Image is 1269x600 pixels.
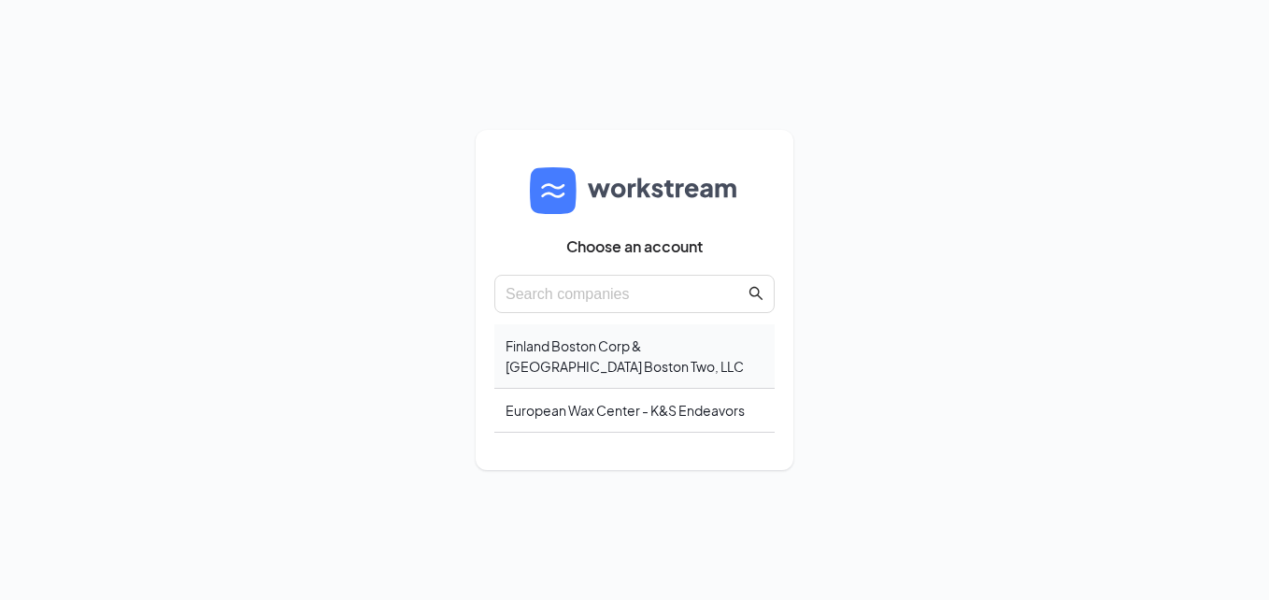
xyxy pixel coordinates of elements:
input: Search companies [506,282,745,306]
span: Choose an account [566,237,703,256]
span: search [749,286,763,301]
div: European Wax Center - K&S Endeavors [494,389,775,433]
div: Finland Boston Corp & [GEOGRAPHIC_DATA] Boston Two, LLC [494,324,775,389]
img: logo [530,167,739,214]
